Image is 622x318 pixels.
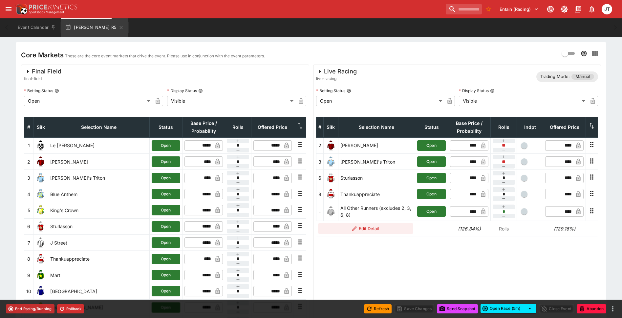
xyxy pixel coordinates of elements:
td: 4 [24,186,33,202]
th: Base Price / Probability [182,117,225,137]
button: Notifications [586,3,598,15]
td: 7 [24,235,33,251]
button: Open [417,156,446,167]
img: runner 8 [326,189,336,199]
button: Display Status [490,89,495,93]
span: live-racing [316,75,357,82]
td: Sturlasson [48,218,150,234]
td: [PERSON_NAME] [48,154,150,170]
img: runner 10 [35,286,46,296]
button: Open [152,189,180,199]
td: All Other Runners (excludes 2, 3, 6, 8) [338,202,415,221]
button: Refresh [364,304,392,313]
button: Open [152,286,180,296]
button: Open [152,173,180,183]
button: Open Race (5m) [481,304,523,313]
h6: (126.34%) [450,225,489,232]
img: blank-silk.png [326,206,336,217]
td: King's Crown [48,202,150,218]
td: [PERSON_NAME]'s Triton [48,170,150,186]
button: Josh Tanner [600,2,614,16]
img: runner 6 [35,221,46,232]
button: Open [417,189,446,199]
th: Base Price / Probability [448,117,491,137]
span: Manual [571,73,594,80]
th: Offered Price [543,117,586,137]
img: runner 2 [326,140,336,151]
img: runner 7 [35,237,46,248]
img: runner 3 [35,173,46,183]
th: # [24,117,33,137]
img: runner 5 [35,205,46,215]
button: Open [417,140,446,151]
td: - [316,202,323,221]
button: Abandon [577,304,606,313]
p: Rolls [493,225,515,232]
div: Open [316,96,445,106]
td: [PERSON_NAME] [338,137,415,153]
td: Thankuappreciate [338,186,415,202]
button: Select Tenant [496,4,543,14]
button: Event Calendar [14,18,60,37]
button: Toggle light/dark mode [558,3,570,15]
img: Sportsbook Management [29,11,64,14]
p: Betting Status [316,88,345,93]
button: Documentation [572,3,584,15]
button: Connected to PK [545,3,556,15]
button: No Bookmarks [483,4,494,14]
img: runner 6 [326,173,336,183]
td: 2 [24,154,33,170]
th: Rolls [225,117,251,137]
th: Rolls [491,117,517,137]
img: PriceKinetics Logo [14,3,28,16]
div: Visible [459,96,588,106]
button: Open [152,140,180,151]
button: Open [152,254,180,264]
button: open drawer [3,3,14,15]
button: more [609,305,617,313]
td: Mart [48,267,150,283]
td: 6 [24,218,33,234]
p: Display Status [459,88,489,93]
p: Display Status [167,88,197,93]
td: 3 [24,170,33,186]
p: Trading Mode: [540,73,570,80]
span: final-field [24,75,61,82]
button: Send Snapshot [437,304,478,313]
button: Betting Status [54,89,59,93]
td: 8 [24,251,33,267]
th: Silk [323,117,338,137]
td: [PERSON_NAME]'s Triton [338,154,415,170]
th: # [316,117,323,137]
button: Open [417,206,446,217]
div: Josh Tanner [602,4,612,14]
td: Blue Anthem [48,186,150,202]
img: runner 4 [35,189,46,199]
div: Open [24,96,153,106]
td: Thankuappreciate [48,251,150,267]
h4: Core Markets [21,51,64,59]
img: runner 2 [35,156,46,167]
input: search [446,4,482,14]
button: Open [152,205,180,215]
div: Visible [167,96,296,106]
button: Rollback [57,304,84,313]
div: Final Field [24,68,61,75]
td: 5 [24,202,33,218]
th: Silk [33,117,48,137]
img: PriceKinetics [29,5,77,10]
div: Live Racing [316,68,357,75]
td: Le [PERSON_NAME] [48,137,150,153]
td: [GEOGRAPHIC_DATA] [48,283,150,299]
button: select merge strategy [523,304,536,313]
td: 2 [316,137,323,153]
button: Betting Status [347,89,351,93]
th: Selection Name [338,117,415,137]
img: runner 9 [35,270,46,280]
th: Independent [517,117,543,137]
th: Status [149,117,182,137]
img: runner 1 [35,140,46,151]
button: [PERSON_NAME] R5 [61,18,128,37]
button: Open [152,221,180,232]
button: Open [152,270,180,280]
